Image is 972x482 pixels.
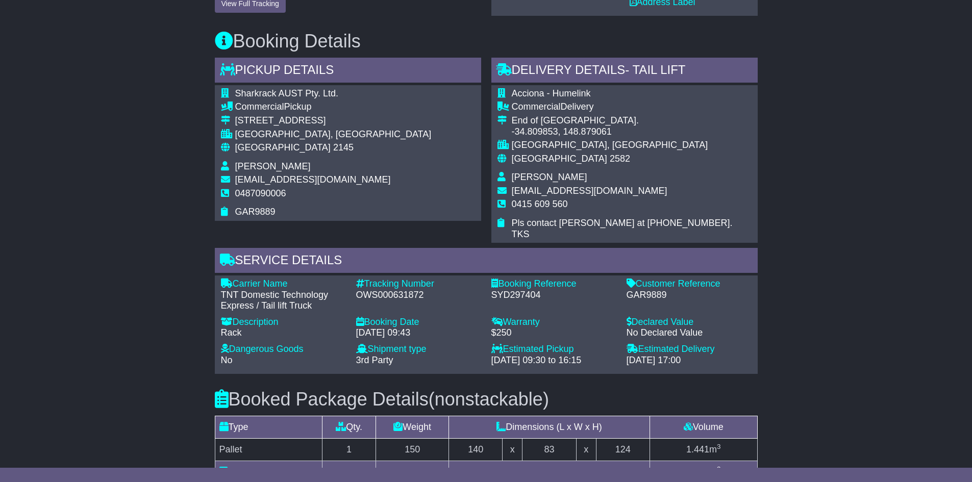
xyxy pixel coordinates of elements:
td: m [650,438,757,461]
div: Shipment type [356,344,481,355]
div: Declared Value [627,317,752,328]
div: [GEOGRAPHIC_DATA], [GEOGRAPHIC_DATA] [512,140,752,151]
div: Service Details [215,248,758,275]
span: Acciona - Humelink [512,88,591,98]
div: Estimated Delivery [627,344,752,355]
span: - Tail Lift [625,63,685,77]
div: [DATE] 09:30 to 16:15 [491,355,616,366]
td: 1 [322,438,376,461]
span: No [221,355,233,365]
td: 124 [596,438,650,461]
td: Dimensions (L x W x H) [449,416,650,438]
td: x [576,438,596,461]
td: Type [215,416,322,438]
td: Qty. [322,416,376,438]
span: [PERSON_NAME] [512,172,587,182]
div: Estimated Pickup [491,344,616,355]
h3: Booking Details [215,31,758,52]
div: End of [GEOGRAPHIC_DATA]. [512,115,752,126]
div: Booking Date [356,317,481,328]
div: Pickup [235,102,432,113]
span: Commercial [512,102,561,112]
div: Pickup Details [215,58,481,85]
span: 150 [392,467,408,477]
span: [GEOGRAPHIC_DATA] [512,154,607,164]
div: Rack [221,327,346,339]
td: 83 [522,438,576,461]
h3: Booked Package Details [215,389,758,410]
div: Customer Reference [627,278,752,290]
sup: 3 [717,443,721,450]
div: [STREET_ADDRESS] [235,115,432,126]
div: Carrier Name [221,278,346,290]
td: 140 [449,438,503,461]
div: Tracking Number [356,278,481,290]
sup: 3 [717,465,721,473]
span: 2145 [333,142,354,153]
div: No Declared Value [627,327,752,339]
span: 0487090006 [235,188,286,198]
div: Booking Reference [491,278,616,290]
td: Pallet [215,438,322,461]
span: Pls contact [PERSON_NAME] at [PHONE_NUMBER]. TKS [512,218,733,239]
span: [EMAIL_ADDRESS][DOMAIN_NAME] [235,174,391,185]
span: 1.441 [686,467,709,477]
span: GAR9889 [235,207,276,217]
span: Sharkrack AUST Pty. Ltd. [235,88,338,98]
span: 1.441 [686,444,709,454]
div: Dangerous Goods [221,344,346,355]
div: $250 [491,327,616,339]
div: Description [221,317,346,328]
div: GAR9889 [627,290,752,301]
div: [GEOGRAPHIC_DATA], [GEOGRAPHIC_DATA] [235,129,432,140]
span: 0415 609 560 [512,199,568,209]
div: -34.809853, 148.879061 [512,126,752,138]
td: Volume [650,416,757,438]
div: TNT Domestic Technology Express / Tail lift Truck [221,290,346,312]
div: [DATE] 09:43 [356,327,481,339]
div: [DATE] 17:00 [627,355,752,366]
td: Weight [376,416,449,438]
span: [GEOGRAPHIC_DATA] [235,142,331,153]
div: Delivery [512,102,752,113]
span: 3rd Party [356,355,393,365]
div: Delivery Details [491,58,758,85]
div: OWS000631872 [356,290,481,301]
div: Warranty [491,317,616,328]
span: 2582 [610,154,630,164]
td: x [503,438,522,461]
span: [PERSON_NAME] [235,161,311,171]
span: Commercial [235,102,284,112]
td: 150 [376,438,449,461]
span: (nonstackable) [429,389,549,410]
span: [EMAIL_ADDRESS][DOMAIN_NAME] [512,186,667,196]
div: SYD297404 [491,290,616,301]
